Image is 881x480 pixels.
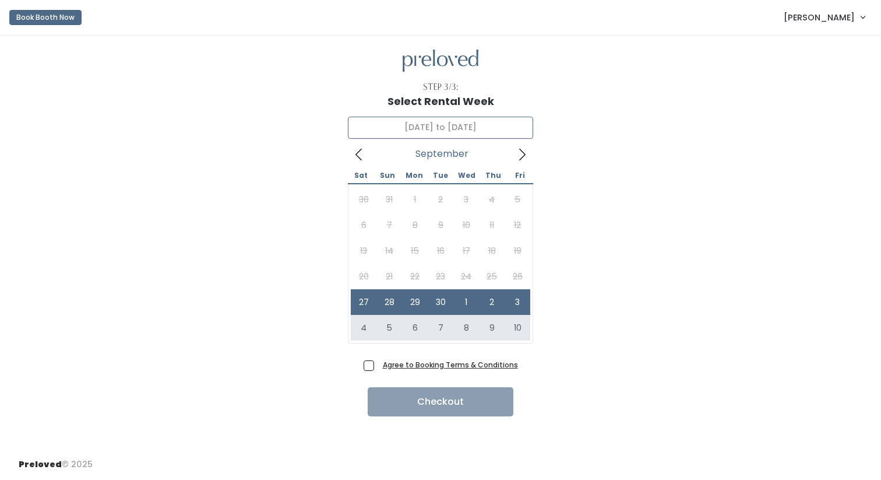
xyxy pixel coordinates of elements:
[428,315,453,341] span: October 7, 2025
[9,10,82,25] button: Book Booth Now
[351,315,376,341] span: October 4, 2025
[19,449,93,471] div: © 2025
[19,458,62,470] span: Preloved
[772,5,876,30] a: [PERSON_NAME]
[480,172,506,179] span: Thu
[453,315,479,341] span: October 8, 2025
[479,289,505,315] span: October 2, 2025
[348,117,533,139] input: Select week
[376,315,402,341] span: October 5, 2025
[387,96,494,107] h1: Select Rental Week
[374,172,400,179] span: Sun
[479,315,505,341] span: October 9, 2025
[351,289,376,315] span: September 27, 2025
[453,289,479,315] span: October 1, 2025
[383,360,518,370] a: Agree to Booking Terms & Conditions
[403,50,478,72] img: preloved logo
[507,172,533,179] span: Fri
[402,315,428,341] span: October 6, 2025
[402,289,428,315] span: September 29, 2025
[505,289,530,315] span: October 3, 2025
[348,172,374,179] span: Sat
[415,152,468,156] span: September
[505,315,530,341] span: October 10, 2025
[376,289,402,315] span: September 28, 2025
[428,289,453,315] span: September 30, 2025
[423,81,459,93] div: Step 3/3:
[784,11,855,24] span: [PERSON_NAME]
[401,172,427,179] span: Mon
[427,172,453,179] span: Tue
[454,172,480,179] span: Wed
[9,5,82,30] a: Book Booth Now
[368,387,513,416] button: Checkout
